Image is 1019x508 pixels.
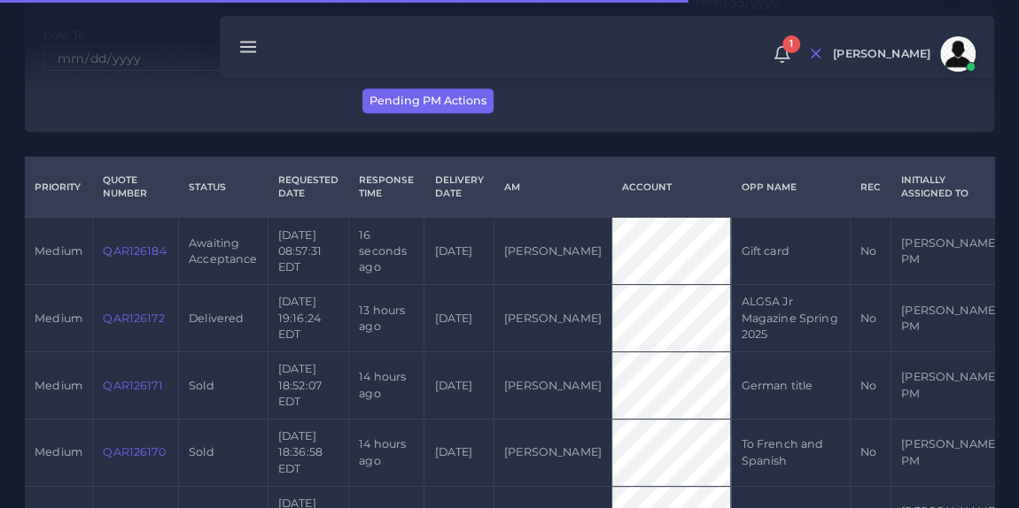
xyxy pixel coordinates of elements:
[891,158,1008,218] th: Initially Assigned to
[850,285,891,352] td: No
[891,352,1008,419] td: [PERSON_NAME] PM
[268,217,348,284] td: [DATE] 08:57:31 EDT
[178,217,268,284] td: Awaiting Acceptance
[940,36,976,72] img: avatar
[850,352,891,419] td: No
[178,419,268,487] td: Sold
[424,217,494,284] td: [DATE]
[268,419,348,487] td: [DATE] 18:36:58 EDT
[824,36,982,72] a: [PERSON_NAME]avatar
[424,352,494,419] td: [DATE]
[35,312,82,325] span: medium
[103,312,164,325] a: QAR126172
[349,158,424,218] th: Response Time
[891,419,1008,487] td: [PERSON_NAME] PM
[178,158,268,218] th: Status
[494,285,611,352] td: [PERSON_NAME]
[611,158,730,218] th: Account
[850,419,891,487] td: No
[35,379,82,392] span: medium
[349,285,424,352] td: 13 hours ago
[349,217,424,284] td: 16 seconds ago
[494,217,611,284] td: [PERSON_NAME]
[103,379,162,392] a: QAR126171
[424,285,494,352] td: [DATE]
[103,445,165,458] a: QAR126170
[424,419,494,487] td: [DATE]
[494,158,611,218] th: AM
[891,217,1008,284] td: [PERSON_NAME] PM
[362,89,494,114] button: Pending PM Actions
[731,352,850,419] td: German title
[268,158,348,218] th: Requested Date
[93,158,179,218] th: Quote Number
[178,352,268,419] td: Sold
[850,217,891,284] td: No
[25,158,93,218] th: Priority
[35,244,82,258] span: medium
[494,352,611,419] td: [PERSON_NAME]
[35,445,82,458] span: medium
[494,419,611,487] td: [PERSON_NAME]
[782,35,800,53] span: 1
[178,285,268,352] td: Delivered
[766,45,797,64] a: 1
[268,352,348,419] td: [DATE] 18:52:07 EDT
[731,217,850,284] td: Gift card
[891,285,1008,352] td: [PERSON_NAME] PM
[731,158,850,218] th: Opp Name
[103,244,166,258] a: QAR126184
[349,352,424,419] td: 14 hours ago
[268,285,348,352] td: [DATE] 19:16:24 EDT
[731,285,850,352] td: ALGSA Jr Magazine Spring 2025
[731,419,850,487] td: To French and Spanish
[833,49,930,60] span: [PERSON_NAME]
[850,158,891,218] th: REC
[349,419,424,487] td: 14 hours ago
[424,158,494,218] th: Delivery Date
